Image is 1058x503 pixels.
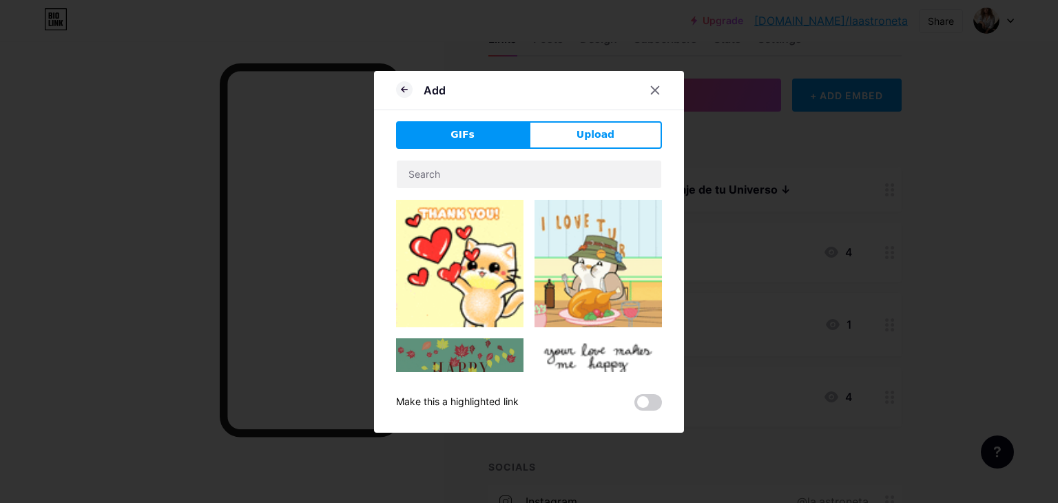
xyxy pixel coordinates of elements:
[396,121,529,149] button: GIFs
[396,338,523,431] img: Gihpy
[397,161,661,188] input: Search
[396,200,523,327] img: Gihpy
[450,127,475,142] span: GIFs
[396,394,519,411] div: Make this a highlighted link
[424,82,446,99] div: Add
[529,121,662,149] button: Upload
[535,338,662,466] img: Gihpy
[535,200,662,327] img: Gihpy
[577,127,614,142] span: Upload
